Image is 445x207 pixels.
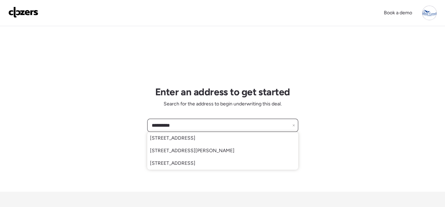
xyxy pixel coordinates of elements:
[150,135,195,142] span: [STREET_ADDRESS]
[384,10,412,16] span: Book a demo
[155,86,290,98] h1: Enter an address to get started
[8,7,38,18] img: Logo
[163,101,281,108] span: Search for the address to begin underwriting this deal.
[150,147,235,154] span: [STREET_ADDRESS][PERSON_NAME]
[150,160,195,167] span: [STREET_ADDRESS]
